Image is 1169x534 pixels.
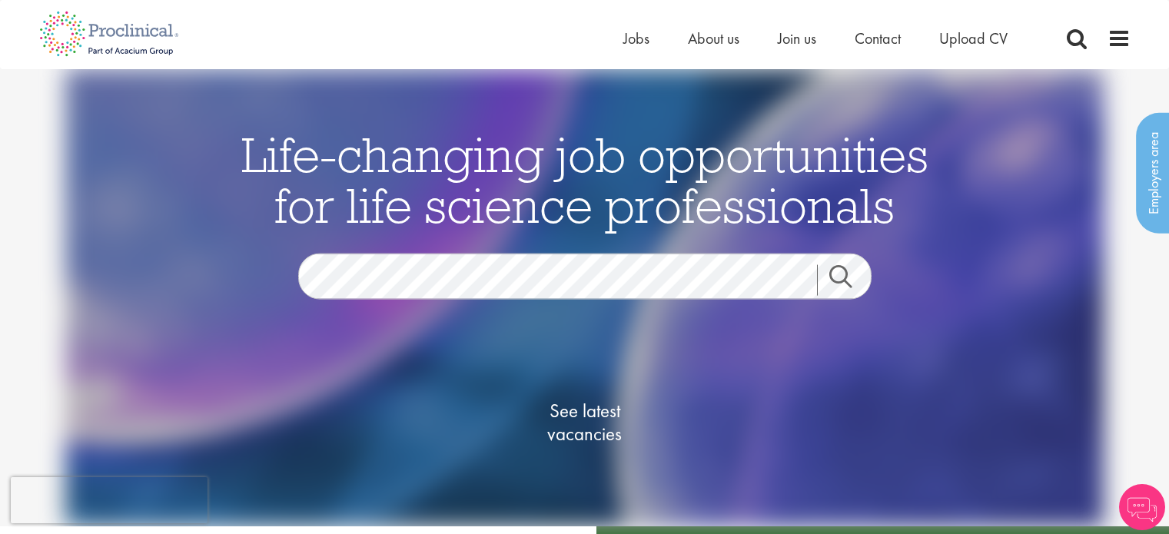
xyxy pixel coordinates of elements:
[817,265,883,296] a: Job search submit button
[241,124,928,236] span: Life-changing job opportunities for life science professionals
[623,28,649,48] a: Jobs
[855,28,901,48] a: Contact
[939,28,1008,48] a: Upload CV
[688,28,739,48] a: About us
[508,338,662,507] a: See latestvacancies
[508,400,662,446] span: See latest vacancies
[778,28,816,48] a: Join us
[65,69,1104,526] img: candidate home
[11,477,208,523] iframe: reCAPTCHA
[1119,484,1165,530] img: Chatbot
